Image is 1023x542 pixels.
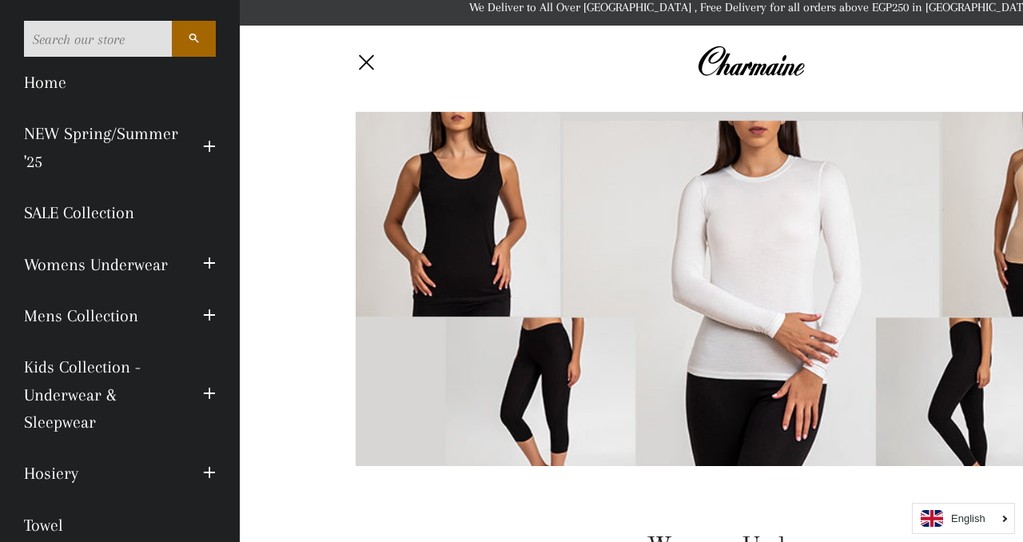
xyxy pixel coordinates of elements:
[12,108,191,187] a: NEW Spring/Summer '25
[12,341,191,448] a: Kids Collection - Underwear & Sleepwear
[12,57,228,108] a: Home
[951,513,985,524] i: English
[12,290,191,341] a: Mens Collection
[12,239,191,290] a: Womens Underwear
[697,44,805,79] img: Charmaine Egypt
[12,187,228,238] a: SALE Collection
[24,21,172,57] input: Search our store
[921,510,1006,527] a: English
[12,448,191,499] a: Hosiery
